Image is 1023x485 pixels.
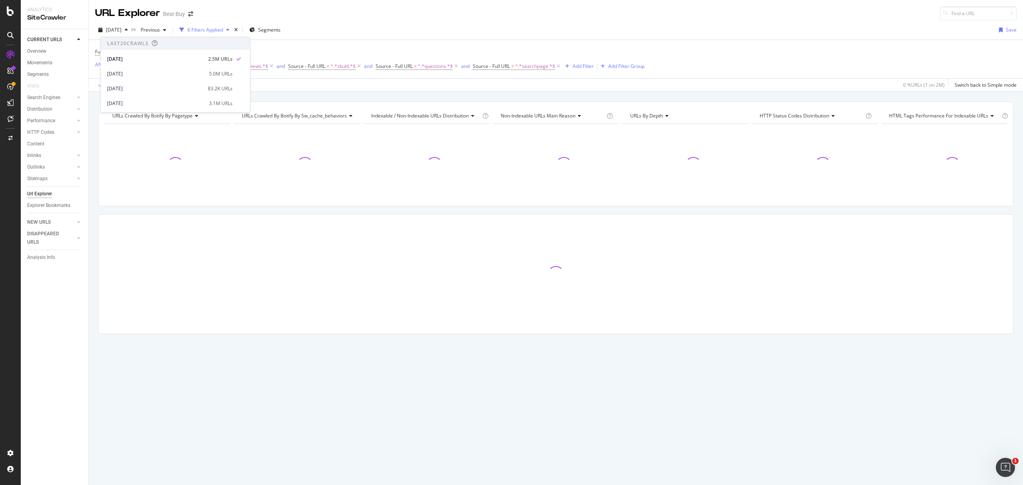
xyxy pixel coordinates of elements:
[903,81,945,88] div: 0 % URLs ( 1 on 2M )
[27,128,54,137] div: HTTP Codes
[27,93,60,102] div: Search Engines
[277,62,285,70] button: and
[630,112,663,119] span: URLs by Depth
[562,62,594,71] button: Add Filter
[364,62,372,70] button: and
[955,81,1017,88] div: Switch back to Simple mode
[27,59,83,67] a: Movements
[608,63,645,70] div: Add Filter Group
[27,105,75,113] a: Distribution
[27,93,75,102] a: Search Engines
[996,24,1017,36] button: Save
[112,112,193,119] span: URLs Crawled By Botify By pagetype
[246,24,284,36] button: Segments
[27,230,68,246] div: DISAPPEARED URLS
[111,109,223,122] h4: URLs Crawled By Botify By pagetype
[258,26,281,33] span: Segments
[501,112,575,119] span: Non-Indexable URLs Main Reason
[240,109,359,122] h4: URLs Crawled By Botify By sw_cache_behaviors
[27,82,47,90] a: Visits
[288,63,325,70] span: Source - Full URL
[760,112,829,119] span: HTTP Status Codes Distribution
[888,109,1000,122] h4: HTML Tags Performance for Indexable URLs
[330,61,356,72] span: ^.*skuId.*$
[27,230,75,246] a: DISAPPEARED URLS
[511,63,514,70] span: ≠
[95,79,118,91] button: Apply
[209,100,233,107] div: 3.1M URLs
[515,61,555,72] span: ^.*searchpage.*$
[499,109,605,122] h4: Non-Indexable URLs Main Reason
[107,56,203,63] div: [DATE]
[208,85,233,92] div: 83.2K URLs
[629,109,741,122] h4: URLs by Depth
[27,151,75,160] a: Inlinks
[27,82,39,90] div: Visits
[242,112,347,119] span: URLs Crawled By Botify By sw_cache_behaviors
[27,47,83,56] a: Overview
[188,11,193,17] div: arrow-right-arrow-left
[414,63,417,70] span: ≠
[27,117,75,125] a: Performance
[27,36,75,44] a: CURRENT URLS
[95,24,131,36] button: [DATE]
[107,85,203,92] div: [DATE]
[27,6,82,13] div: Analytics
[27,59,52,67] div: Movements
[1012,458,1019,464] span: 1
[137,24,169,36] button: Previous
[163,10,185,18] div: Best Buy
[27,201,70,210] div: Explorer Bookmarks
[27,47,46,56] div: Overview
[473,63,510,70] span: Source - Full URL
[95,6,160,20] div: URL Explorer
[27,128,75,137] a: HTTP Codes
[573,63,594,70] div: Add Filter
[371,112,469,119] span: Indexable / Non-Indexable URLs distribution
[277,63,285,70] div: and
[1006,26,1017,33] div: Save
[418,61,453,72] span: ^.*questions.*$
[106,26,121,33] span: 2025 Sep. 23rd
[131,26,137,32] span: vs
[758,109,864,122] h4: HTTP Status Codes Distribution
[27,117,55,125] div: Performance
[27,105,52,113] div: Distribution
[951,79,1017,91] button: Switch back to Simple mode
[187,26,223,33] div: 6 Filters Applied
[27,201,83,210] a: Explorer Bookmarks
[137,26,160,33] span: Previous
[27,36,62,44] div: CURRENT URLS
[27,163,75,171] a: Outlinks
[889,112,988,119] span: HTML Tags Performance for Indexable URLs
[233,26,239,34] div: times
[27,13,82,22] div: SiteCrawler
[376,63,413,70] span: Source - Full URL
[107,40,149,47] div: Last 20 Crawls
[364,63,372,70] div: and
[461,62,470,70] button: and
[27,140,44,148] div: Content
[461,63,470,70] div: and
[940,6,1017,20] input: Find a URL
[597,62,645,71] button: Add Filter Group
[27,151,41,160] div: Inlinks
[27,70,49,79] div: Segments
[27,218,75,227] a: NEW URLS
[27,140,83,148] a: Content
[326,63,329,70] span: ≠
[27,218,51,227] div: NEW URLS
[208,56,233,63] div: 2.5M URLs
[209,70,233,78] div: 5.0M URLs
[107,100,204,107] div: [DATE]
[95,48,113,55] span: Full URL
[176,24,233,36] button: 6 Filters Applied
[107,70,204,78] div: [DATE]
[27,175,75,183] a: Sitemaps
[27,175,48,183] div: Sitemaps
[95,61,105,68] div: AND
[27,163,45,171] div: Outlinks
[996,458,1015,477] iframe: Intercom live chat
[27,190,83,198] a: Url Explorer
[27,190,52,198] div: Url Explorer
